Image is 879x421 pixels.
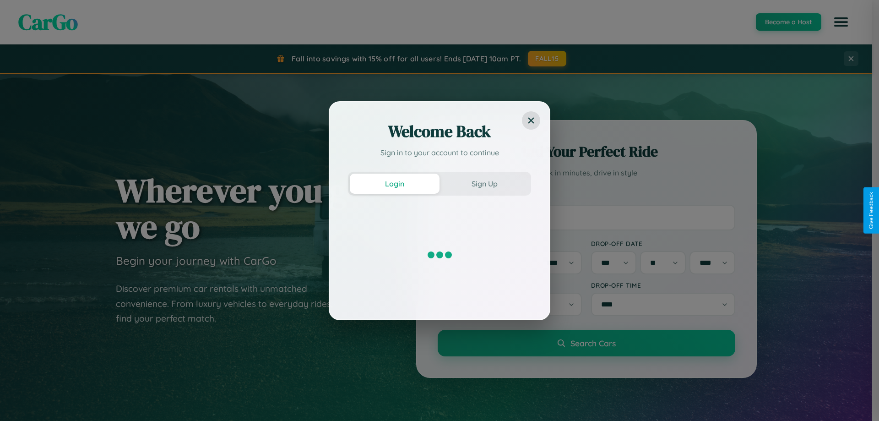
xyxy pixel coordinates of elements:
p: Sign in to your account to continue [348,147,531,158]
button: Sign Up [439,174,529,194]
h2: Welcome Back [348,120,531,142]
button: Login [350,174,439,194]
iframe: Intercom live chat [9,390,31,412]
div: Give Feedback [868,192,874,229]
